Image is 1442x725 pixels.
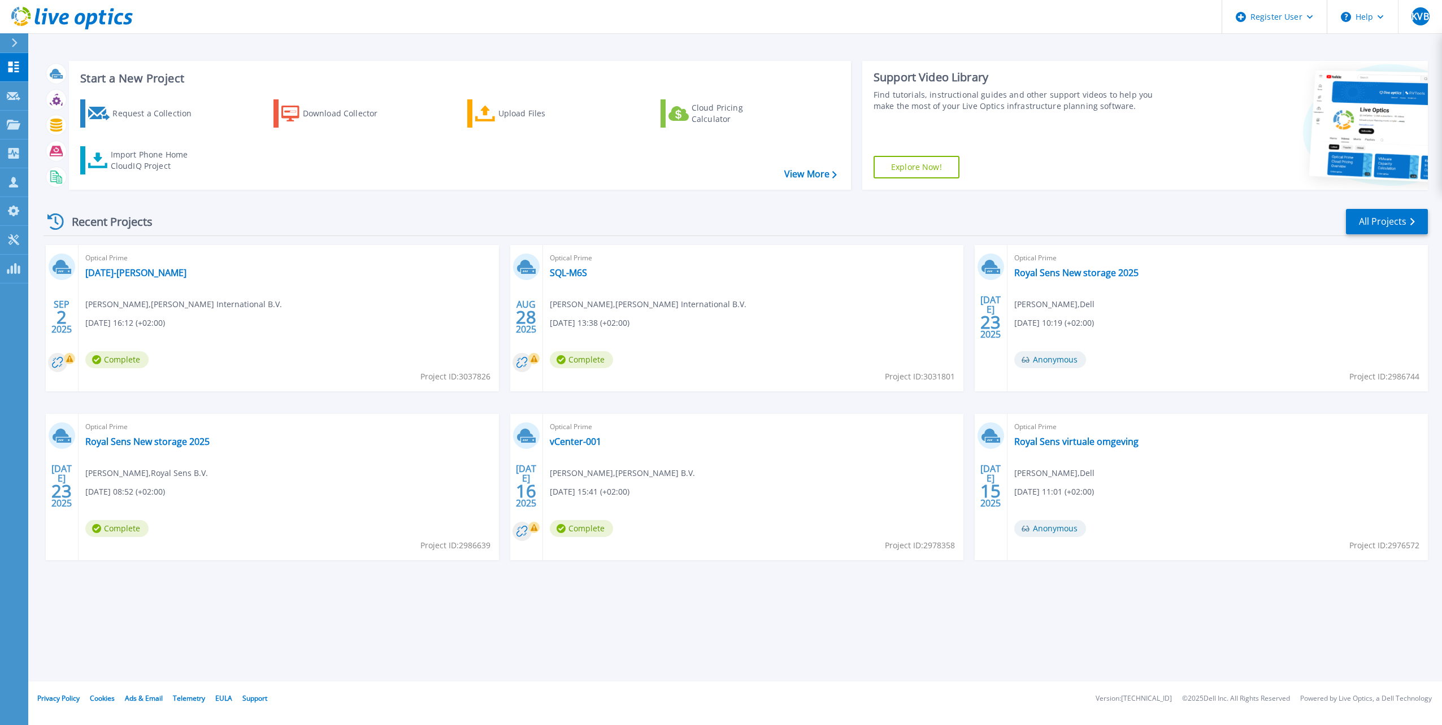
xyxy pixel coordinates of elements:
[885,539,955,552] span: Project ID: 2978358
[692,102,782,125] div: Cloud Pricing Calculator
[111,149,199,172] div: Import Phone Home CloudIQ Project
[1182,695,1290,702] li: © 2025 Dell Inc. All Rights Reserved
[661,99,787,128] a: Cloud Pricing Calculator
[1096,695,1172,702] li: Version: [TECHNICAL_ID]
[1349,370,1419,383] span: Project ID: 2986744
[51,465,72,506] div: [DATE] 2025
[57,312,67,322] span: 2
[85,351,149,368] span: Complete
[550,421,957,433] span: Optical Prime
[112,102,203,125] div: Request a Collection
[1411,12,1428,21] span: KVB
[44,208,168,235] div: Recent Projects
[85,267,186,278] a: [DATE]-[PERSON_NAME]
[420,539,490,552] span: Project ID: 2986639
[1014,520,1086,537] span: Anonymous
[80,99,206,128] a: Request a Collection
[498,102,589,125] div: Upload Files
[885,370,955,383] span: Project ID: 3031801
[515,465,537,506] div: [DATE] 2025
[874,89,1166,112] div: Find tutorials, instructional guides and other support videos to help you make the most of your L...
[550,267,587,278] a: SQL-M6S
[550,520,613,537] span: Complete
[980,317,1001,327] span: 23
[303,102,393,125] div: Download Collector
[1014,436,1139,447] a: Royal Sens virtuale omgeving
[516,312,536,322] span: 28
[550,436,601,447] a: vCenter-001
[550,317,629,329] span: [DATE] 13:38 (+02:00)
[85,298,282,311] span: [PERSON_NAME] , [PERSON_NAME] International B.V.
[1349,539,1419,552] span: Project ID: 2976572
[85,317,165,329] span: [DATE] 16:12 (+02:00)
[1014,298,1094,311] span: [PERSON_NAME] , Dell
[420,370,490,383] span: Project ID: 3037826
[85,486,165,498] span: [DATE] 08:52 (+02:00)
[550,486,629,498] span: [DATE] 15:41 (+02:00)
[874,156,959,178] a: Explore Now!
[85,467,208,479] span: [PERSON_NAME] , Royal Sens B.V.
[467,99,593,128] a: Upload Files
[1346,209,1428,234] a: All Projects
[85,436,210,447] a: Royal Sens New storage 2025
[1014,267,1139,278] a: Royal Sens New storage 2025
[515,296,537,338] div: AUG 2025
[125,693,163,703] a: Ads & Email
[80,72,836,85] h3: Start a New Project
[273,99,399,128] a: Download Collector
[1014,317,1094,329] span: [DATE] 10:19 (+02:00)
[1014,252,1421,264] span: Optical Prime
[85,421,492,433] span: Optical Prime
[51,296,72,338] div: SEP 2025
[1014,467,1094,479] span: [PERSON_NAME] , Dell
[784,169,837,180] a: View More
[1014,351,1086,368] span: Anonymous
[1014,421,1421,433] span: Optical Prime
[550,351,613,368] span: Complete
[85,252,492,264] span: Optical Prime
[90,693,115,703] a: Cookies
[980,296,1001,338] div: [DATE] 2025
[550,467,695,479] span: [PERSON_NAME] , [PERSON_NAME] B.V.
[874,70,1166,85] div: Support Video Library
[215,693,232,703] a: EULA
[242,693,267,703] a: Support
[550,252,957,264] span: Optical Prime
[1014,486,1094,498] span: [DATE] 11:01 (+02:00)
[550,298,746,311] span: [PERSON_NAME] , [PERSON_NAME] International B.V.
[980,465,1001,506] div: [DATE] 2025
[51,486,72,496] span: 23
[173,693,205,703] a: Telemetry
[516,486,536,496] span: 16
[37,693,80,703] a: Privacy Policy
[1300,695,1432,702] li: Powered by Live Optics, a Dell Technology
[85,520,149,537] span: Complete
[980,486,1001,496] span: 15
